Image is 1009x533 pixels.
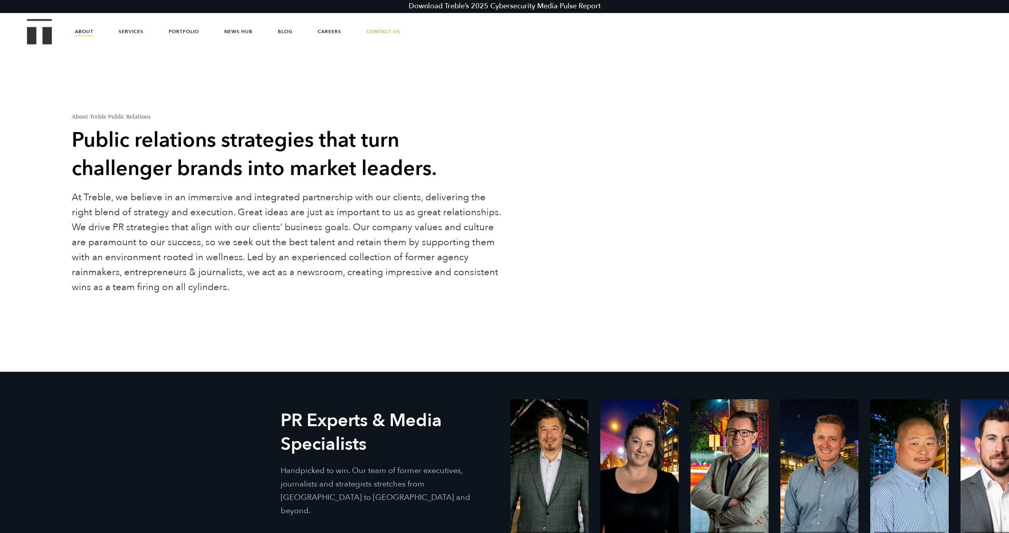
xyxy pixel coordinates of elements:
[281,464,499,518] p: Handpicked to win. Our team of former executives, journalists and strategists stretches from [GEO...
[119,20,143,43] a: Services
[75,20,93,43] a: About
[318,20,341,43] a: Careers
[224,20,253,43] a: News Hub
[367,20,400,43] a: Contact Us
[27,19,52,44] img: Treble logo
[281,409,499,456] h2: PR Experts & Media Specialists
[72,126,502,183] h2: Public relations strategies that turn challenger brands into market leaders.
[278,20,292,43] a: Blog
[28,20,51,44] a: Treble Homepage
[169,20,199,43] a: Portfolio
[72,113,502,119] h1: About Treble Public Relations
[72,190,502,295] p: At Treble, we believe in an immersive and integrated partnership with our clients, delivering the...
